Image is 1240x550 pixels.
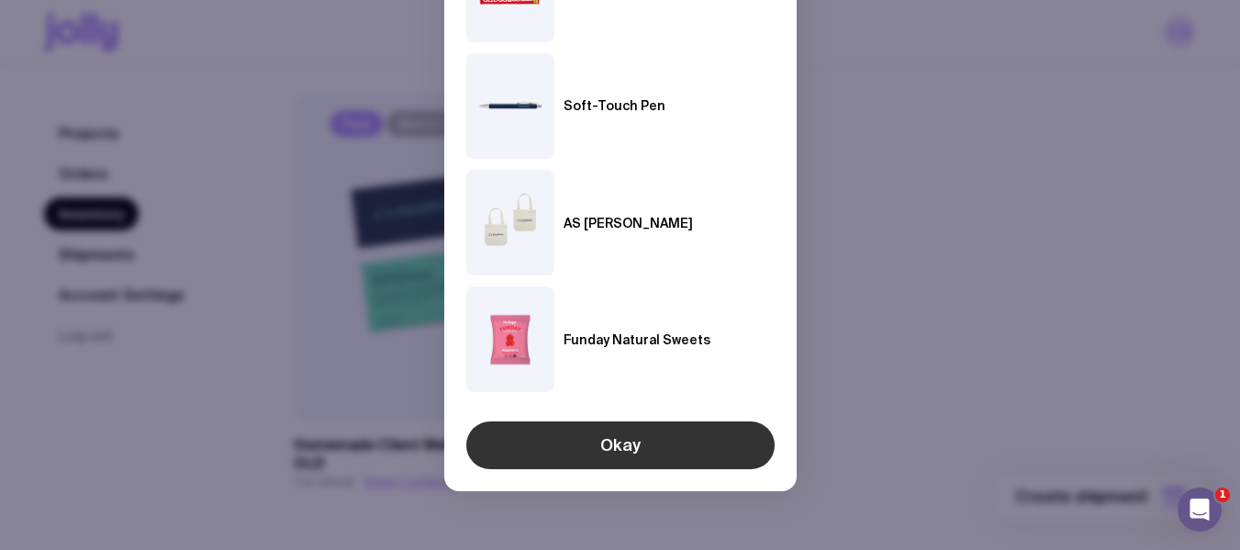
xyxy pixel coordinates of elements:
[564,98,665,113] h6: Soft-Touch Pen
[564,332,710,347] h6: Funday Natural Sweets
[466,421,775,469] button: Okay
[564,216,693,230] h6: AS [PERSON_NAME]
[1178,488,1222,532] iframe: Intercom live chat
[1215,488,1230,502] span: 1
